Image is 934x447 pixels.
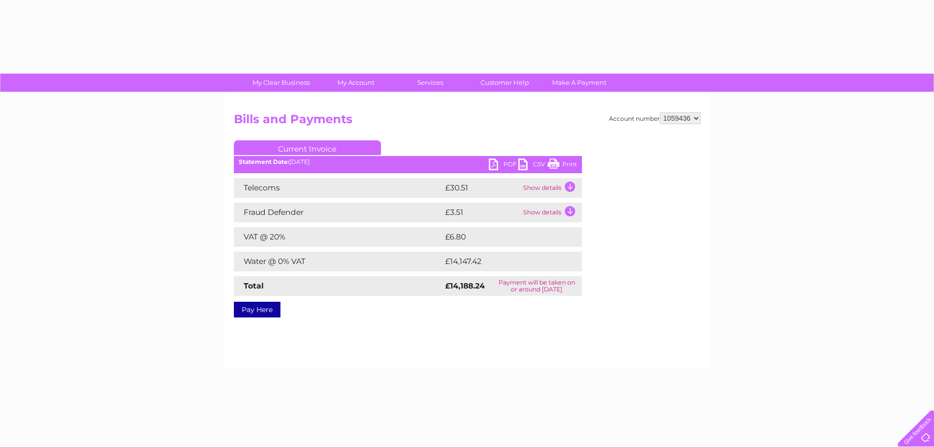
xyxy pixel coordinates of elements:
a: Pay Here [234,302,280,317]
strong: Total [244,281,264,290]
td: Telecoms [234,178,443,198]
a: Services [390,74,471,92]
td: Water @ 0% VAT [234,252,443,271]
div: Account number [609,112,701,124]
a: CSV [518,158,548,173]
b: Statement Date: [239,158,289,165]
td: Fraud Defender [234,203,443,222]
td: Show details [521,178,582,198]
td: £14,147.42 [443,252,567,271]
a: Customer Help [464,74,545,92]
td: £6.80 [443,227,559,247]
a: Make A Payment [539,74,620,92]
td: £30.51 [443,178,521,198]
a: Current Invoice [234,140,381,155]
td: Show details [521,203,582,222]
a: My Clear Business [241,74,322,92]
div: [DATE] [234,158,582,165]
td: Payment will be taken on or around [DATE] [492,276,581,296]
td: £3.51 [443,203,521,222]
h2: Bills and Payments [234,112,701,131]
a: Print [548,158,577,173]
a: My Account [315,74,396,92]
a: PDF [489,158,518,173]
td: VAT @ 20% [234,227,443,247]
strong: £14,188.24 [445,281,485,290]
